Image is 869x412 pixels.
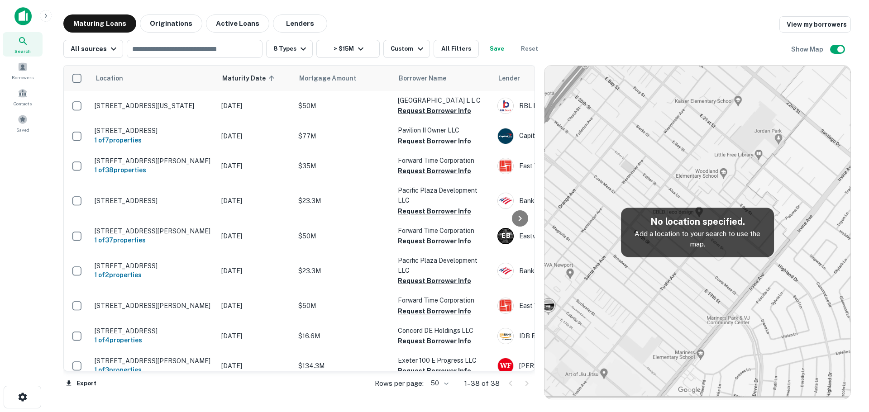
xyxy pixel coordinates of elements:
[434,40,479,58] button: All Filters
[398,95,488,105] p: [GEOGRAPHIC_DATA] L L C
[393,66,493,91] th: Borrower Name
[497,98,633,114] div: RBL Bank
[398,166,471,176] button: Request Borrower Info
[14,7,32,25] img: capitalize-icon.png
[221,361,289,371] p: [DATE]
[398,306,471,317] button: Request Borrower Info
[95,302,212,310] p: [STREET_ADDRESS][PERSON_NAME]
[299,73,368,84] span: Mortgage Amount
[398,236,471,246] button: Request Borrower Info
[298,131,389,141] p: $77M
[298,331,389,341] p: $16.6M
[824,340,869,383] iframe: Chat Widget
[391,43,425,54] div: Custom
[90,66,217,91] th: Location
[221,331,289,341] p: [DATE]
[221,131,289,141] p: [DATE]
[221,266,289,276] p: [DATE]
[498,358,513,374] img: picture
[3,111,43,135] a: Saved
[206,14,269,33] button: Active Loans
[498,98,513,114] img: picture
[273,14,327,33] button: Lenders
[222,73,277,84] span: Maturity Date
[298,301,389,311] p: $50M
[95,262,212,270] p: [STREET_ADDRESS]
[497,263,633,279] div: Bank Of America
[791,44,825,54] h6: Show Map
[14,47,31,55] span: Search
[398,136,471,147] button: Request Borrower Info
[515,40,544,58] button: Reset
[14,100,32,107] span: Contacts
[497,298,633,314] div: East West Bank
[482,40,511,58] button: Save your search to get updates of matches that match your search criteria.
[398,275,471,286] button: Request Borrower Info
[398,365,471,376] button: Request Borrower Info
[95,235,212,245] h6: 1 of 37 properties
[63,377,99,390] button: Export
[221,196,289,206] p: [DATE]
[221,101,289,111] p: [DATE]
[398,105,471,116] button: Request Borrower Info
[628,228,767,250] p: Add a location to your search to use the map.
[221,231,289,241] p: [DATE]
[95,135,212,145] h6: 1 of 7 properties
[95,365,212,375] h6: 1 of 3 properties
[3,32,43,57] a: Search
[398,156,488,166] p: Forward Time Corporation
[498,193,513,208] img: picture
[221,161,289,171] p: [DATE]
[221,301,289,311] p: [DATE]
[493,66,638,91] th: Lender
[95,197,212,205] p: [STREET_ADDRESS]
[95,165,212,175] h6: 1 of 38 properties
[427,377,450,390] div: 50
[217,66,294,91] th: Maturity Date
[497,158,633,174] div: East West Bank
[95,127,212,135] p: [STREET_ADDRESS]
[497,128,633,144] div: Capital ONE
[95,73,123,84] span: Location
[16,126,29,133] span: Saved
[71,43,119,54] div: All sources
[398,336,471,346] button: Request Borrower Info
[298,196,389,206] p: $23.3M
[298,101,389,111] p: $50M
[298,231,389,241] p: $50M
[95,357,212,365] p: [STREET_ADDRESS][PERSON_NAME]
[398,185,488,205] p: Pacific Plaza Development LLC
[383,40,430,58] button: Custom
[3,85,43,109] a: Contacts
[298,161,389,171] p: $35M
[3,58,43,83] a: Borrowers
[140,14,202,33] button: Originations
[628,215,767,228] h5: No location specified.
[63,14,136,33] button: Maturing Loans
[398,256,488,275] p: Pacific Plaza Development LLC
[95,157,212,165] p: [STREET_ADDRESS][PERSON_NAME]
[294,66,393,91] th: Mortgage Amount
[398,326,488,336] p: Concord DE Holdings LLC
[375,378,424,389] p: Rows per page:
[398,226,488,236] p: Forward Time Corporation
[95,327,212,335] p: [STREET_ADDRESS]
[398,125,488,135] p: Pavilion II Owner LLC
[497,228,633,244] div: Eastwest Bank
[498,328,513,344] img: picture
[498,263,513,279] img: picture
[544,66,850,399] img: map-placeholder.webp
[298,266,389,276] p: $23.3M
[63,40,123,58] button: All sources
[498,158,513,174] img: picture
[266,40,313,58] button: 8 Types
[95,270,212,280] h6: 1 of 2 properties
[498,128,513,144] img: picture
[399,73,446,84] span: Borrower Name
[95,335,212,345] h6: 1 of 4 properties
